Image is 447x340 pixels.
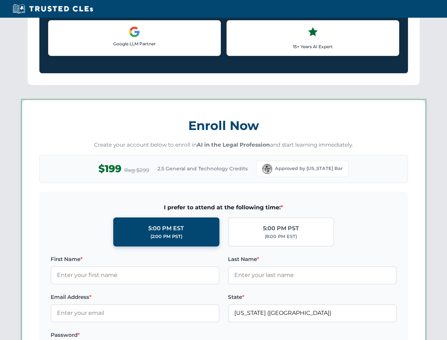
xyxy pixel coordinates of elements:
input: Florida (FL) [228,304,397,322]
label: Password [51,331,219,339]
input: Enter your last name [228,266,397,284]
img: Florida Bar [262,164,272,174]
img: Google [129,26,140,38]
div: 5:00 PM PST [263,224,299,233]
div: (8:00 PM EST) [265,233,297,240]
span: 2.5 General and Technology Credits [157,165,248,172]
p: 15+ Years AI Expert [233,43,393,50]
h3: Enroll Now [39,114,408,137]
input: Enter your first name [51,266,219,284]
label: First Name [51,255,219,263]
input: Enter your email [51,304,219,322]
span: Reg $299 [124,166,149,175]
strong: AI in the Legal Profession [197,141,270,148]
img: Trusted CLEs [11,4,95,14]
p: Google LLM Partner [54,40,215,47]
label: Email Address [51,293,219,301]
label: Last Name [228,255,397,263]
div: (2:00 PM PST) [150,233,182,240]
div: 5:00 PM EST [148,224,184,233]
span: $199 [98,161,121,177]
p: Create your account below to enroll in and start learning immediately. [39,141,408,149]
span: I prefer to attend at the following time: [51,203,397,212]
label: State [228,293,397,301]
span: Approved by [US_STATE] Bar [275,165,343,172]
